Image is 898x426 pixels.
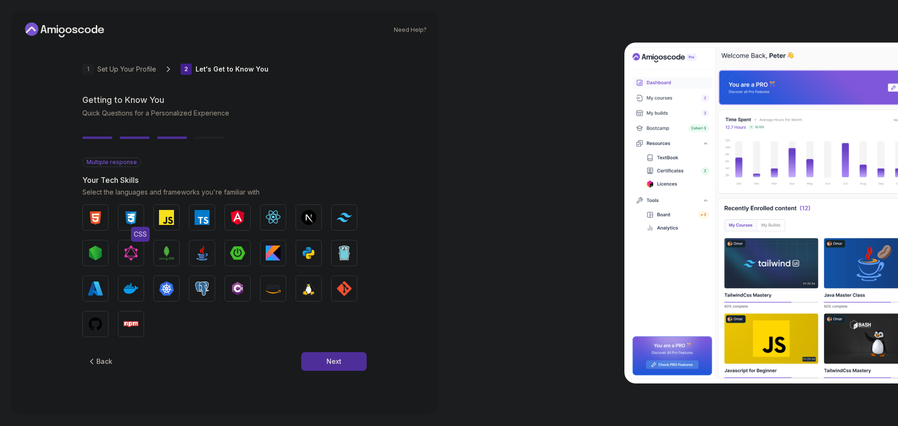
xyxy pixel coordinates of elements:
img: GitHub [88,317,103,332]
img: Kubernetes [159,281,174,296]
button: GraphQL [118,240,144,266]
button: Back [82,352,117,371]
p: 1 [87,66,89,72]
button: Spring Boot [224,240,251,266]
p: Let's Get to Know You [196,65,268,74]
img: Docker [123,281,138,296]
a: Need Help? [394,26,427,34]
p: Quick Questions for a Personalized Experience [82,108,367,118]
button: Next.js [296,204,322,231]
p: Set Up Your Profile [97,65,156,74]
img: React.js [266,210,281,225]
img: Node.js [88,245,103,260]
img: Spring Boot [230,245,245,260]
button: Npm [118,311,144,337]
button: Java [189,240,215,266]
img: PostgreSQL [195,281,210,296]
div: Next [326,357,341,366]
button: Python [296,240,322,266]
span: CSS [131,227,150,242]
button: Azure [82,275,109,302]
button: Next [301,352,367,371]
p: Select the languages and frameworks you're familiar with [82,188,367,197]
p: Your Tech Skills [82,174,367,186]
img: Next.js [301,210,316,225]
button: CSSCSS [118,204,144,231]
button: HTML [82,204,109,231]
img: GIT [337,281,352,296]
button: Go [331,240,357,266]
button: Angular [224,204,251,231]
button: GIT [331,275,357,302]
button: TypeScript [189,204,215,231]
button: React.js [260,204,286,231]
button: C# [224,275,251,302]
img: Kotlin [266,245,281,260]
img: Azure [88,281,103,296]
img: AWS [266,281,281,296]
img: Java [195,245,210,260]
img: Tailwind CSS [337,213,352,222]
img: Amigoscode Dashboard [624,43,898,383]
img: HTML [88,210,103,225]
button: Tailwind CSS [331,204,357,231]
img: Linux [301,281,316,296]
img: CSS [123,210,138,225]
h2: Getting to Know You [82,94,367,107]
img: Npm [123,317,138,332]
div: Back [96,357,112,366]
img: GraphQL [123,245,138,260]
a: Home link [22,22,107,37]
button: JavaScript [153,204,180,231]
img: Go [337,245,352,260]
img: Python [301,245,316,260]
button: MongoDB [153,240,180,266]
img: C# [230,281,245,296]
img: Angular [230,210,245,225]
button: Kubernetes [153,275,180,302]
button: Linux [296,275,322,302]
button: Docker [118,275,144,302]
img: MongoDB [159,245,174,260]
button: Kotlin [260,240,286,266]
img: TypeScript [195,210,210,225]
p: 2 [184,66,188,72]
img: JavaScript [159,210,174,225]
button: GitHub [82,311,109,337]
span: Multiple response [87,159,137,166]
button: PostgreSQL [189,275,215,302]
button: AWS [260,275,286,302]
button: Node.js [82,240,109,266]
